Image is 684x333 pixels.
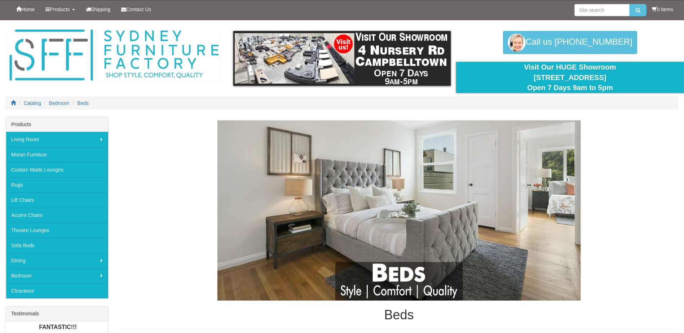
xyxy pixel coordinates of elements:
[50,6,70,12] span: Products
[6,177,108,192] a: Rugs
[21,6,35,12] span: Home
[233,31,450,86] img: showroom.gif
[6,268,108,283] a: Bedroom
[6,223,108,238] a: Theatre Lounges
[183,120,615,301] img: Beds
[80,0,116,18] a: Shipping
[91,6,111,12] span: Shipping
[6,132,108,147] a: Living Room
[6,192,108,208] a: Lift Chairs
[11,0,40,18] a: Home
[6,283,108,298] a: Clearance
[6,27,222,83] img: Sydney Furniture Factory
[574,4,630,16] input: Site search
[6,253,108,268] a: Dining
[6,306,108,321] div: Testimonials
[6,147,108,162] a: Moran Furniture
[39,324,77,330] b: FANTASTIC!!!
[24,100,41,106] a: Catalog
[652,6,673,13] li: 0 items
[462,62,679,93] div: Visit Our HUGE Showroom [STREET_ADDRESS] Open 7 Days 9am to 5pm
[116,0,156,18] a: Contact Us
[6,238,108,253] a: Sofa Beds
[6,208,108,223] a: Accent Chairs
[119,308,679,322] h1: Beds
[40,0,80,18] a: Products
[77,100,89,106] a: Beds
[126,6,151,12] span: Contact Us
[6,162,108,177] a: Custom Made Lounges
[49,100,70,106] a: Bedroom
[6,117,108,132] div: Products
